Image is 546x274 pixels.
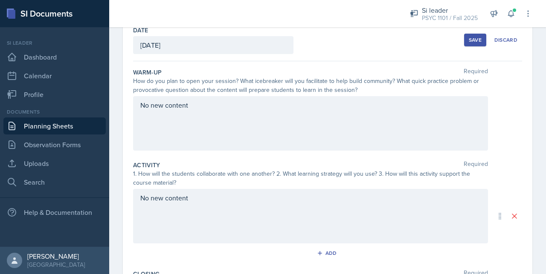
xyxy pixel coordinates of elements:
div: Discard [494,37,517,43]
div: How do you plan to open your session? What icebreaker will you facilitate to help build community... [133,77,488,94]
a: Dashboard [3,49,106,66]
div: [PERSON_NAME] [27,252,85,260]
div: 1. How will the students collaborate with one another? 2. What learning strategy will you use? 3.... [133,169,488,187]
a: Search [3,174,106,191]
div: Add [319,250,337,257]
label: Warm-Up [133,68,162,77]
p: No new content [140,100,481,110]
div: Help & Documentation [3,204,106,221]
div: Save [469,37,482,43]
button: Add [314,247,342,260]
a: Profile [3,86,106,103]
span: Required [464,161,488,169]
label: Activity [133,161,160,169]
div: PSYC 1101 / Fall 2025 [422,14,478,23]
div: Si leader [422,5,478,15]
button: Save [464,34,486,46]
label: Date [133,26,148,34]
div: Documents [3,108,106,116]
div: [GEOGRAPHIC_DATA] [27,260,85,269]
p: No new content [140,193,481,203]
a: Observation Forms [3,136,106,153]
div: Si leader [3,39,106,47]
span: Required [464,68,488,77]
a: Planning Sheets [3,117,106,134]
a: Uploads [3,155,106,172]
button: Discard [490,34,522,46]
a: Calendar [3,67,106,84]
